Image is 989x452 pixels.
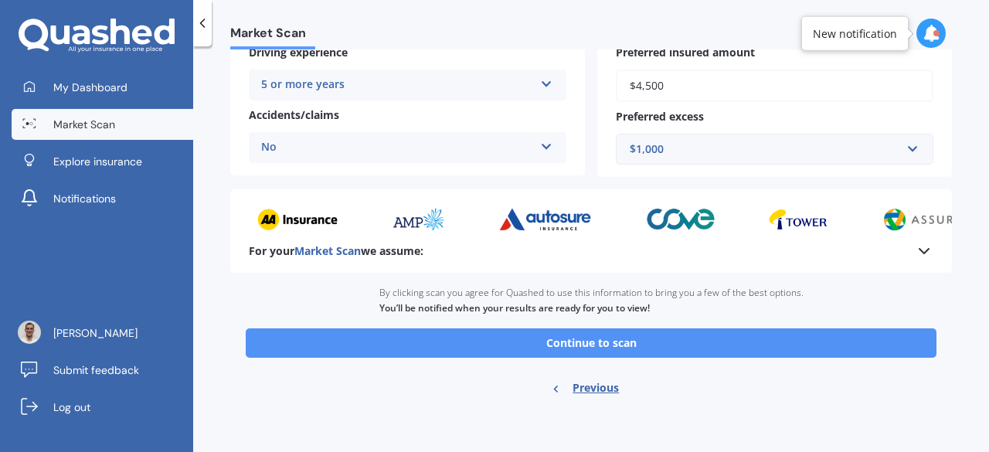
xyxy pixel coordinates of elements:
[12,355,193,386] a: Submit feedback
[261,138,534,157] div: No
[294,243,361,258] span: Market Scan
[246,328,936,358] button: Continue to scan
[495,208,590,231] img: autosure_sm.webp
[53,399,90,415] span: Log out
[764,208,824,231] img: tower_sm.png
[813,25,897,41] div: New notification
[12,109,193,140] a: Market Scan
[642,208,712,231] img: cove_sm.webp
[249,243,423,259] b: For your we assume:
[12,146,193,177] a: Explore insurance
[249,107,339,122] span: Accidents/claims
[12,318,193,348] a: [PERSON_NAME]
[379,273,804,328] div: By clicking scan you agree for Quashed to use this information to bring you a few of the best opt...
[573,376,619,399] span: Previous
[53,80,127,95] span: My Dashboard
[18,321,41,344] img: ACg8ocIEJnidNa3cBoW82lgkl6qdiPa3RlE8M-tK0lKho_yu5L1Do2VW=s96-c
[249,45,348,59] span: Driving experience
[53,191,116,206] span: Notifications
[12,183,193,214] a: Notifications
[12,72,193,103] a: My Dashboard
[379,301,650,314] b: You’ll be notified when your results are ready for you to view!
[386,208,442,231] img: amp_sm.png
[877,208,987,231] img: assurant_sm.webp
[53,325,138,341] span: [PERSON_NAME]
[12,392,193,423] a: Log out
[616,109,704,124] span: Preferred excess
[616,45,755,59] span: Preferred insured amount
[261,76,534,94] div: 5 or more years
[230,25,315,46] span: Market Scan
[53,154,142,169] span: Explore insurance
[53,362,139,378] span: Submit feedback
[253,208,334,231] img: aa_sm.webp
[53,117,115,132] span: Market Scan
[630,141,901,158] div: $1,000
